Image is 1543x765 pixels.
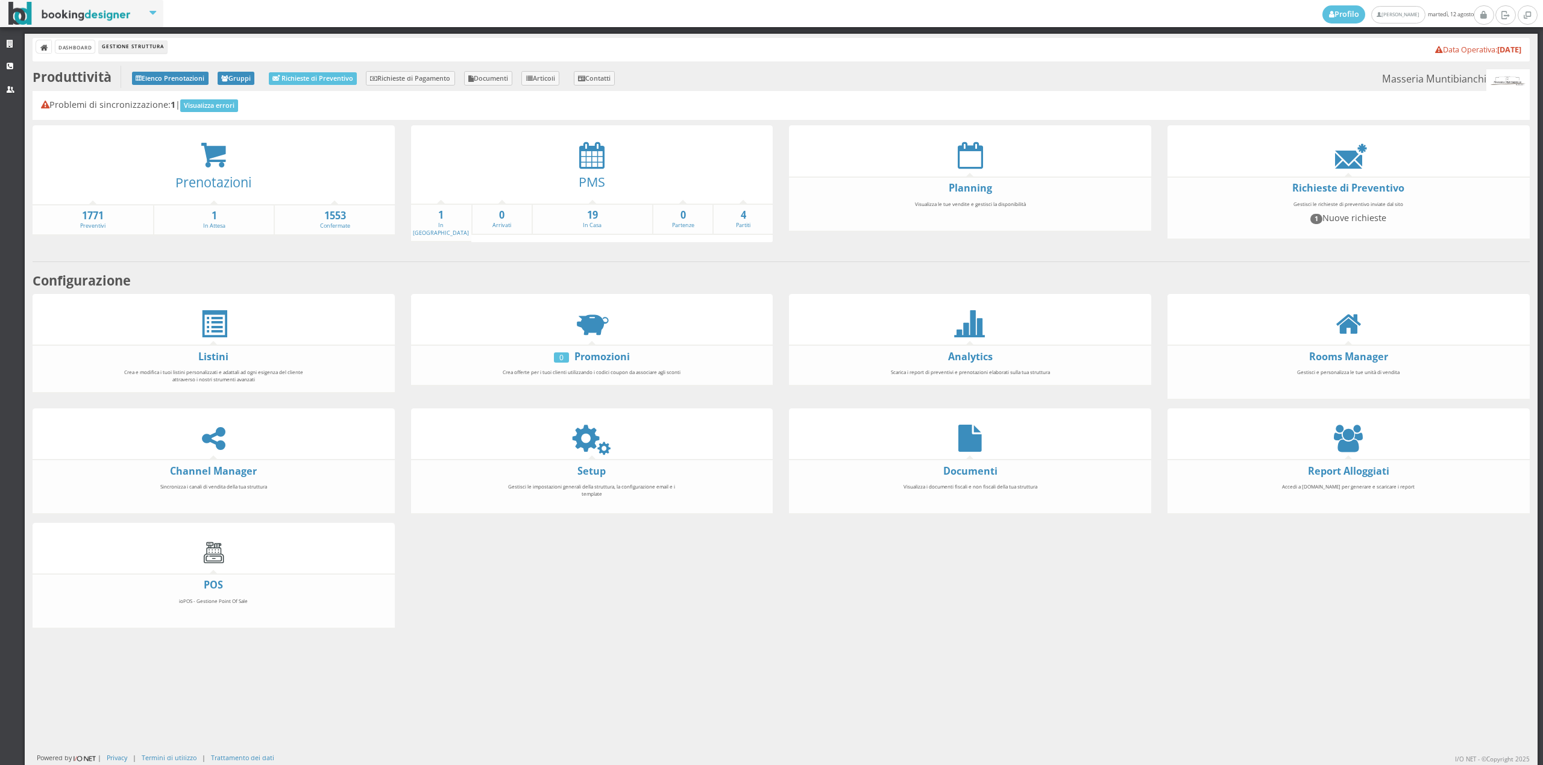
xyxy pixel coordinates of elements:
[521,71,559,86] a: Articoli
[33,209,153,230] a: 1771Preventivi
[574,350,630,363] a: Promozioni
[72,754,98,763] img: ionet_small_logo.png
[473,208,532,222] strong: 0
[1292,181,1404,195] a: Richieste di Preventivo
[132,72,209,85] a: Elenco Prenotazioni
[269,72,357,85] a: Richieste di Preventivo
[1308,464,1389,478] a: Report Alloggiati
[653,208,712,222] strong: 0
[1486,69,1529,91] img: 56db488bc92111ef969d06d5a9c234c7.png
[175,173,251,191] a: Prenotazioni
[8,2,131,25] img: BookingDesigner.com
[170,464,257,478] a: Channel Manager
[714,208,773,230] a: 4Partiti
[202,753,206,762] div: |
[107,753,127,762] a: Privacy
[943,464,998,478] a: Documenti
[533,208,652,222] strong: 19
[653,208,712,230] a: 0Partenze
[275,209,394,230] a: 1553Confermate
[41,99,1522,112] h4: Problemi di sincronizzazione: |
[171,99,175,110] b: 1
[577,464,606,478] a: Setup
[411,208,471,237] a: 1In [GEOGRAPHIC_DATA]
[116,478,311,510] div: Sincronizza i canali di vendita della tua struttura
[33,68,112,86] b: Produttività
[116,363,311,388] div: Crea e modifica i tuoi listini personalizzati e adattali ad ogni esigenza del cliente attraverso ...
[37,753,101,763] div: Powered by |
[198,350,228,363] a: Listini
[154,209,274,230] a: 1In Attesa
[204,578,223,592] a: POS
[579,173,605,190] a: PMS
[494,478,690,510] div: Gestisci le impostazioni generali della struttura, la configurazione email e i template
[218,72,255,85] a: Gruppi
[464,71,513,86] a: Documenti
[1382,69,1529,91] small: Masseria Muntibianchi
[1371,6,1425,23] a: [PERSON_NAME]
[1309,350,1388,363] a: Rooms Manager
[1310,214,1322,223] span: 1
[494,363,690,381] div: Crea offerte per i tuoi clienti utilizzando i codici coupon da associare agli sconti
[574,71,615,86] a: Contatti
[275,209,394,223] strong: 1553
[1322,5,1474,23] span: martedì, 12 agosto
[948,350,993,363] a: Analytics
[873,195,1068,227] div: Visualizza le tue vendite e gestisci la disponibilità
[55,40,95,53] a: Dashboard
[714,208,773,222] strong: 4
[142,753,196,762] a: Termini di utilizzo
[1251,478,1446,510] div: Accedi a [DOMAIN_NAME] per generare e scaricare i report
[533,208,652,230] a: 19In Casa
[873,478,1068,510] div: Visualizza i documenti fiscali e non fiscali della tua struttura
[411,208,471,222] strong: 1
[1251,363,1446,395] div: Gestisci e personalizza le tue unità di vendita
[116,592,311,624] div: ioPOS - Gestione Point Of Sale
[200,539,227,566] img: cash-register.gif
[366,71,455,86] a: Richieste di Pagamento
[1256,213,1441,223] h4: Nuove richieste
[1435,45,1521,55] a: Data Operativa:[DATE]
[99,40,166,54] li: Gestione Struttura
[1251,195,1446,235] div: Gestisci le richieste di preventivo inviate dal sito
[554,352,569,363] div: 0
[1322,5,1366,23] a: Profilo
[473,208,532,230] a: 0Arrivati
[133,753,136,762] div: |
[949,181,992,195] a: Planning
[211,753,274,762] a: Trattamento dei dati
[873,363,1068,381] div: Scarica i report di preventivi e prenotazioni elaborati sulla tua struttura
[154,209,274,223] strong: 1
[33,209,153,223] strong: 1771
[33,272,131,289] b: Configurazione
[1497,45,1521,55] b: [DATE]
[180,99,239,112] a: Visualizza errori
